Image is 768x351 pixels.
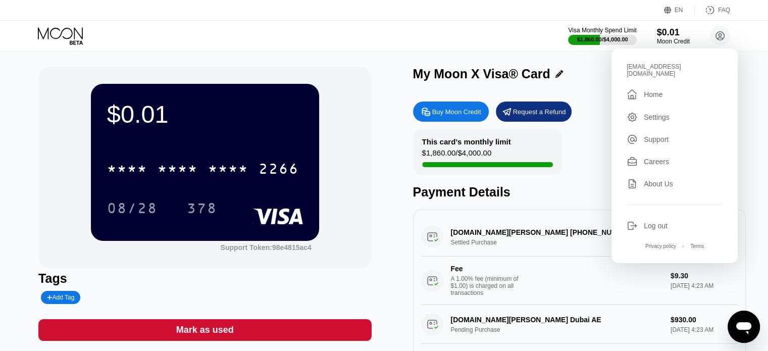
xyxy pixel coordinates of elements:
div: Careers [644,158,669,166]
div: $1,860.00 / $4,000.00 [422,148,492,162]
div: Visa Monthly Spend Limit$1,860.00/$4,000.00 [568,27,636,45]
div: Add Tag [47,294,74,301]
div: EN [675,7,683,14]
div: Support [644,135,669,143]
div: $0.01 [107,100,303,128]
div: My Moon X Visa® Card [413,67,550,81]
div: $9.30 [671,272,738,280]
div: Mark as used [38,319,371,341]
div: 08/28 [107,202,158,218]
div: Buy Moon Credit [432,108,481,116]
div: Support Token:98e4815ac4 [220,243,311,252]
div: 378 [187,202,217,218]
div: Settings [627,112,723,123]
div:  [627,88,638,101]
div: About Us [644,180,673,188]
div: Mark as used [176,324,234,336]
div: Request a Refund [513,108,566,116]
div: Visa Monthly Spend Limit [568,27,636,34]
div: $0.01 [657,27,690,38]
div: EN [664,5,695,15]
div: 378 [179,195,225,221]
iframe: زر إطلاق نافذة المراسلة [728,311,760,343]
div: Home [644,90,662,98]
div: 2266 [259,162,299,178]
div: Request a Refund [496,102,572,122]
div: Support [627,134,723,145]
div: Home [627,88,723,101]
div: Settings [644,113,670,121]
div: Log out [627,220,723,231]
div: Terms [690,243,704,249]
div: Privacy policy [645,243,676,249]
div: Add Tag [41,291,80,304]
div: FeeA 1.00% fee (minimum of $1.00) is charged on all transactions$9.30[DATE] 4:23 AM [421,257,738,305]
div: Careers [627,156,723,167]
div: About Us [627,178,723,189]
div: Moon Credit [657,38,690,45]
div: Buy Moon Credit [413,102,489,122]
div: Payment Details [413,185,746,199]
div: $0.01Moon Credit [657,27,690,45]
div: $1,860.00 / $4,000.00 [577,36,628,42]
div: Support Token: 98e4815ac4 [220,243,311,252]
div: A 1.00% fee (minimum of $1.00) is charged on all transactions [451,275,527,296]
div: 08/28 [99,195,165,221]
div: Fee [451,265,522,273]
div: FAQ [718,7,730,14]
div: [DATE] 4:23 AM [671,282,738,289]
div: Log out [644,222,668,230]
div: FAQ [695,5,730,15]
div: [EMAIL_ADDRESS][DOMAIN_NAME] [627,63,723,77]
div: Tags [38,271,371,286]
div: This card’s monthly limit [422,137,511,146]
